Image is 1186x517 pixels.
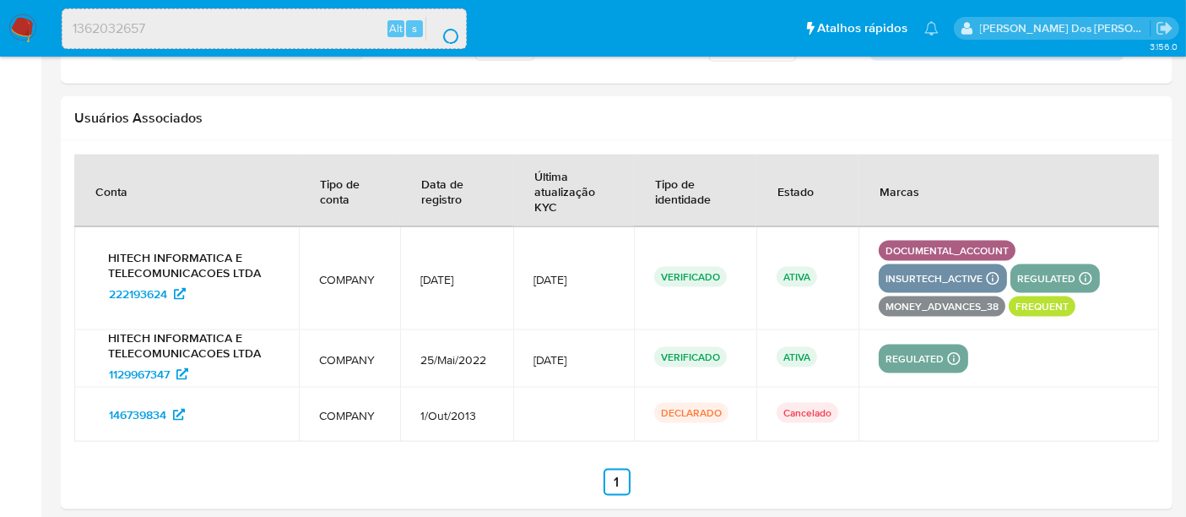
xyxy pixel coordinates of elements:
span: Alt [389,20,403,36]
span: s [412,20,417,36]
span: Atalhos rápidos [817,19,907,37]
p: renato.lopes@mercadopago.com.br [980,20,1151,36]
a: Notificações [924,21,939,35]
h2: Usuários Associados [74,110,1159,127]
input: Pesquise usuários ou casos... [62,18,466,40]
a: Sair [1156,19,1173,37]
span: 3.156.0 [1150,40,1178,53]
button: search-icon [425,17,460,41]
